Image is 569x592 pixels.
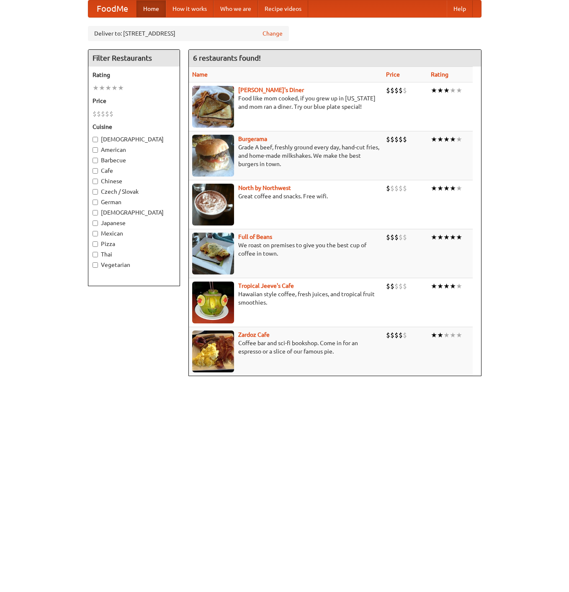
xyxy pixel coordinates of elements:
[447,0,473,17] a: Help
[93,83,99,92] li: ★
[390,184,394,193] li: $
[93,137,98,142] input: [DEMOGRAPHIC_DATA]
[437,331,443,340] li: ★
[192,192,379,200] p: Great coffee and snacks. Free wifi.
[443,233,450,242] li: ★
[238,185,291,191] a: North by Northwest
[386,86,390,95] li: $
[192,71,208,78] a: Name
[136,0,166,17] a: Home
[399,233,403,242] li: $
[394,184,399,193] li: $
[456,86,462,95] li: ★
[431,184,437,193] li: ★
[93,123,175,131] h5: Cuisine
[390,331,394,340] li: $
[88,50,180,67] h4: Filter Restaurants
[431,135,437,144] li: ★
[399,331,403,340] li: $
[437,184,443,193] li: ★
[192,143,379,168] p: Grade A beef, freshly ground every day, hand-cut fries, and home-made milkshakes. We make the bes...
[99,83,105,92] li: ★
[431,71,448,78] a: Rating
[192,135,234,177] img: burgerama.jpg
[258,0,308,17] a: Recipe videos
[386,184,390,193] li: $
[403,135,407,144] li: $
[93,250,175,259] label: Thai
[88,26,289,41] div: Deliver to: [STREET_ADDRESS]
[456,233,462,242] li: ★
[443,135,450,144] li: ★
[394,86,399,95] li: $
[386,233,390,242] li: $
[105,83,111,92] li: ★
[238,233,272,240] a: Full of Beans
[93,158,98,163] input: Barbecue
[456,135,462,144] li: ★
[437,282,443,291] li: ★
[93,210,98,215] input: [DEMOGRAPHIC_DATA]
[238,282,294,289] b: Tropical Jeeve's Cafe
[93,241,98,247] input: Pizza
[431,282,437,291] li: ★
[93,220,98,226] input: Japanese
[238,331,270,338] a: Zardoz Cafe
[192,290,379,307] p: Hawaiian style coffee, fresh juices, and tropical fruit smoothies.
[93,109,97,118] li: $
[450,86,456,95] li: ★
[93,262,98,268] input: Vegetarian
[93,71,175,79] h5: Rating
[109,109,113,118] li: $
[192,184,234,226] img: north.jpg
[390,135,394,144] li: $
[214,0,258,17] a: Who we are
[93,189,98,195] input: Czech / Slovak
[399,135,403,144] li: $
[386,135,390,144] li: $
[238,136,267,142] b: Burgerama
[431,331,437,340] li: ★
[97,109,101,118] li: $
[450,233,456,242] li: ★
[431,233,437,242] li: ★
[93,200,98,205] input: German
[263,29,283,38] a: Change
[450,331,456,340] li: ★
[443,282,450,291] li: ★
[437,233,443,242] li: ★
[192,241,379,258] p: We roast on premises to give you the best cup of coffee in town.
[93,187,175,196] label: Czech / Slovak
[450,184,456,193] li: ★
[118,83,124,92] li: ★
[88,0,136,17] a: FoodMe
[386,282,390,291] li: $
[403,331,407,340] li: $
[93,168,98,174] input: Cafe
[93,135,175,144] label: [DEMOGRAPHIC_DATA]
[238,87,304,93] a: [PERSON_NAME]'s Diner
[105,109,109,118] li: $
[93,261,175,269] label: Vegetarian
[93,252,98,257] input: Thai
[93,198,175,206] label: German
[390,282,394,291] li: $
[443,184,450,193] li: ★
[93,229,175,238] label: Mexican
[386,331,390,340] li: $
[450,135,456,144] li: ★
[101,109,105,118] li: $
[394,233,399,242] li: $
[93,156,175,164] label: Barbecue
[431,86,437,95] li: ★
[390,233,394,242] li: $
[166,0,214,17] a: How it works
[192,94,379,111] p: Food like mom cooked, if you grew up in [US_STATE] and mom ran a diner. Try our blue plate special!
[456,331,462,340] li: ★
[450,282,456,291] li: ★
[390,86,394,95] li: $
[93,219,175,227] label: Japanese
[192,282,234,323] img: jeeves.jpg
